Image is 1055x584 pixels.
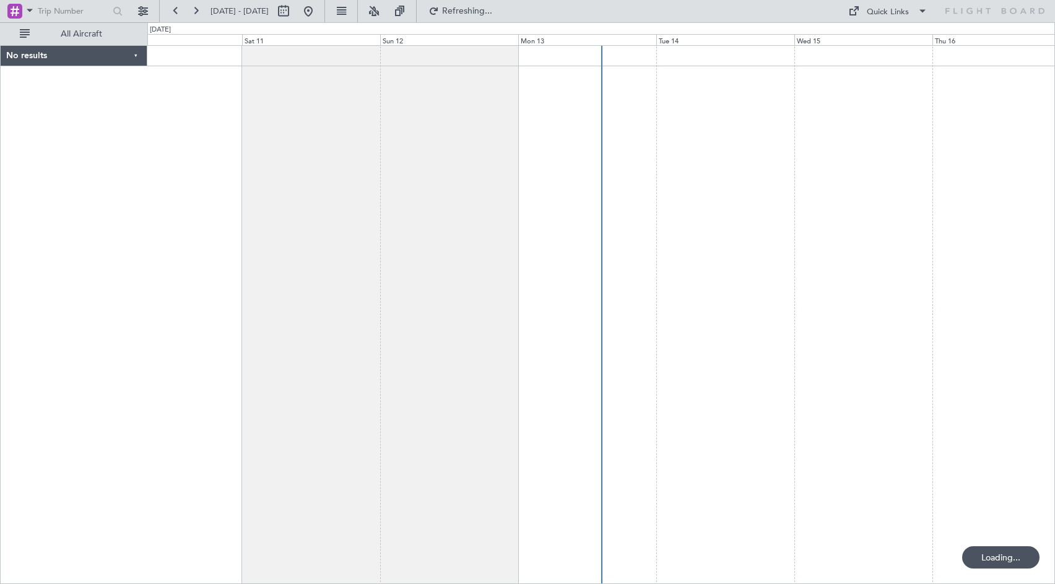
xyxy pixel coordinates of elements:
[150,25,171,35] div: [DATE]
[518,34,656,45] div: Mon 13
[423,1,497,21] button: Refreshing...
[242,34,380,45] div: Sat 11
[14,24,134,44] button: All Aircraft
[380,34,518,45] div: Sun 12
[656,34,794,45] div: Tue 14
[867,6,909,19] div: Quick Links
[211,6,269,17] span: [DATE] - [DATE]
[794,34,932,45] div: Wed 15
[441,7,493,15] span: Refreshing...
[842,1,934,21] button: Quick Links
[962,546,1040,569] div: Loading...
[38,2,109,20] input: Trip Number
[32,30,131,38] span: All Aircraft
[103,34,241,45] div: Fri 10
